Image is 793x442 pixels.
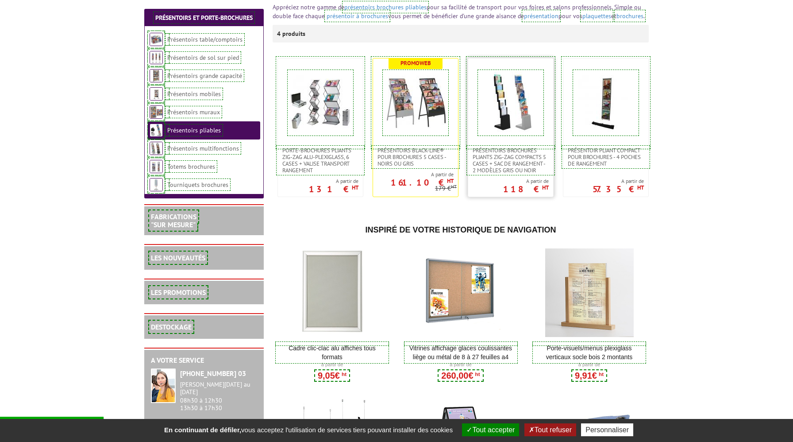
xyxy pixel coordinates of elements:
span: Présentoirs brochures pliants Zig-Zag compacts 5 cases + sac de rangement - 2 Modèles Gris ou Noir [473,147,549,174]
div: 08h30 à 12h30 13h30 à 17h30 [180,381,257,411]
img: Présentoirs table/comptoirs [150,33,163,46]
a: Présentoir pliant compact pour brochures - 4 poches de rangement [563,147,648,167]
img: Présentoirs pliables [150,124,163,137]
a: Présentoirs Black-Line® pour brochures 5 Cases - Noirs ou Gris [373,147,458,167]
span: A partir de [503,178,549,185]
a: LES NOUVEAUTÉS [151,253,205,262]
img: Présentoirs Black-Line® pour brochures 5 Cases - Noirs ou Gris [385,72,447,134]
a: Présentoirs et Porte-brochures [155,14,253,22]
button: Tout accepter [462,423,519,436]
p: 131 € [309,186,358,192]
a: 9,05€HT [318,373,346,378]
sup: HT [542,184,549,191]
img: Présentoirs grande capacité [150,69,163,82]
button: Personnaliser (fenêtre modale) [581,423,633,436]
a: Cadre Clic-Clac Alu affiches tous formats [277,344,387,361]
img: Présentoirs multifonctions [150,142,163,155]
h2: A votre service [151,357,257,364]
a: présentation [524,12,558,20]
span: Porte-Brochures pliants ZIG-ZAG Alu-Plexiglass, 6 cases + valise transport rangement [282,147,358,174]
button: Tout refuser [524,423,576,436]
img: Présentoirs brochures pliants Zig-Zag compacts 5 cases + sac de rangement - 2 Modèles Gris ou Noir [480,72,542,134]
span: vous acceptez l'utilisation de services tiers pouvant installer des cookies [160,426,457,434]
p: 118 € [503,186,549,192]
a: Porte-Brochures pliants ZIG-ZAG Alu-Plexiglass, 6 cases + valise transport rangement [278,147,363,174]
sup: HT [637,184,644,191]
a: présentoirs brochures pliables [344,3,427,11]
img: Présentoirs mobiles [150,87,163,101]
img: widget-service.jpg [151,368,176,403]
a: Totems brochures [167,163,215,171]
sup: HT [473,371,480,377]
a: Présentoirs multifonctions [167,144,239,152]
a: 260,00€HT [441,373,480,378]
b: Promoweb [400,59,431,67]
span: A partir de [373,171,454,178]
p: 161.10 € [391,180,454,185]
sup: HT [597,371,604,377]
a: Présentoirs pliables [167,126,221,134]
a: Tourniquets brochures [167,181,228,189]
img: Présentoir pliant compact pour brochures - 4 poches de rangement [575,72,637,134]
span: Présentoir pliant compact pour brochures - 4 poches de rangement [568,147,644,167]
img: Présentoirs muraux [150,105,163,119]
a: brochures [616,12,643,20]
a: Présentoirs grande capacité [167,72,242,80]
img: Totems brochures [150,160,163,173]
p: 4 produits [277,25,310,43]
p: 57.35 € [593,186,644,192]
div: [PERSON_NAME][DATE] au [DATE] [180,381,257,396]
p: 179 € [435,185,457,192]
a: Présentoirs muraux [167,108,220,116]
span: A partir de [593,178,644,185]
img: Porte-Brochures pliants ZIG-ZAG Alu-Plexiglass, 6 cases + valise transport rangement [289,72,351,134]
a: DESTOCKAGE [151,322,192,331]
strong: En continuant de défiler, [164,426,241,434]
p: À partir de [535,361,644,368]
a: plaquettes [582,12,611,20]
a: 9,91€HT [575,373,604,378]
p: À partir de [406,361,516,368]
a: Porte-Visuels/Menus Plexiglass Verticaux Socle Bois 2 Montants [535,344,644,361]
span: Inspiré de votre historique de navigation [365,225,556,234]
img: Présentoirs de sol sur pied [150,51,163,64]
a: Présentoirs table/comptoirs [167,35,243,43]
a: Vitrines affichage glaces coulissantes liège ou métal de 8 à 27 feuilles A4 [406,344,516,361]
sup: HT [451,183,457,190]
a: présentoir à brochures [327,12,388,20]
p: À partir de [277,361,387,368]
sup: HT [447,177,454,185]
font: Appréciez notre gamme de pour sa facilité de transport pour vos foires et salons professionnels. ... [273,3,645,20]
sup: HT [352,184,358,191]
a: LES PROMOTIONS [151,288,206,297]
span: Présentoirs Black-Line® pour brochures 5 Cases - Noirs ou Gris [377,147,454,167]
a: FABRICATIONS"Sur Mesure" [151,212,196,229]
a: Présentoirs brochures pliants Zig-Zag compacts 5 cases + sac de rangement - 2 Modèles Gris ou Noir [468,147,553,174]
a: Présentoirs de sol sur pied [167,54,239,62]
strong: [PHONE_NUMBER] 03 [180,369,246,378]
sup: HT [340,371,346,377]
img: Tourniquets brochures [150,178,163,191]
a: Présentoirs mobiles [167,90,221,98]
span: A partir de [309,178,358,185]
